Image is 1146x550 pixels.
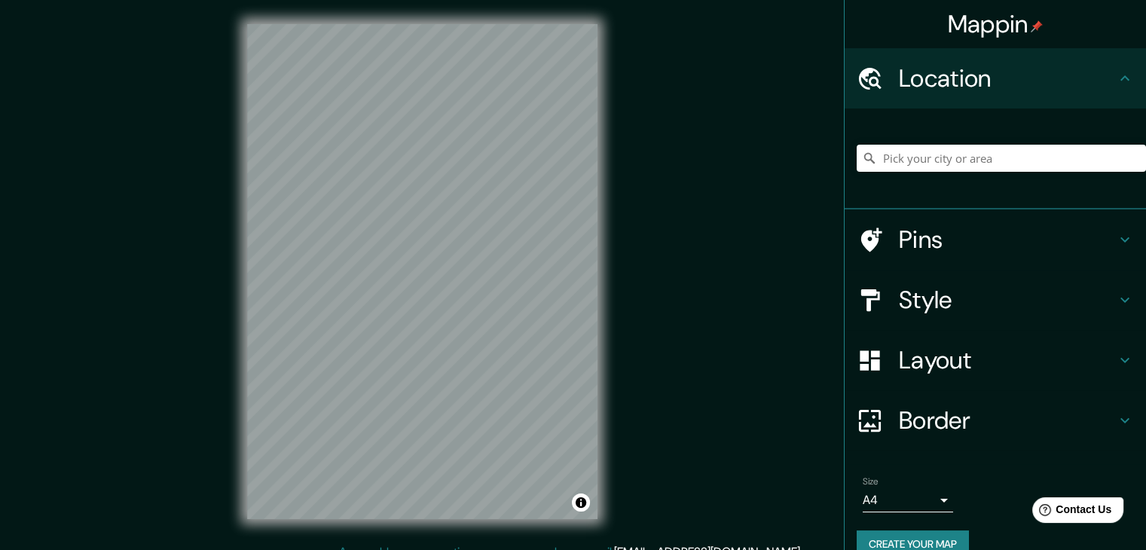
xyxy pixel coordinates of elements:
div: Layout [845,330,1146,390]
div: Border [845,390,1146,451]
input: Pick your city or area [857,145,1146,172]
div: A4 [863,488,953,512]
canvas: Map [247,24,597,519]
iframe: Help widget launcher [1012,491,1129,533]
button: Toggle attribution [572,493,590,512]
div: Location [845,48,1146,108]
h4: Location [899,63,1116,93]
div: Pins [845,209,1146,270]
img: pin-icon.png [1031,20,1043,32]
h4: Style [899,285,1116,315]
label: Size [863,475,879,488]
h4: Pins [899,225,1116,255]
h4: Layout [899,345,1116,375]
h4: Mappin [948,9,1044,39]
div: Style [845,270,1146,330]
h4: Border [899,405,1116,435]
